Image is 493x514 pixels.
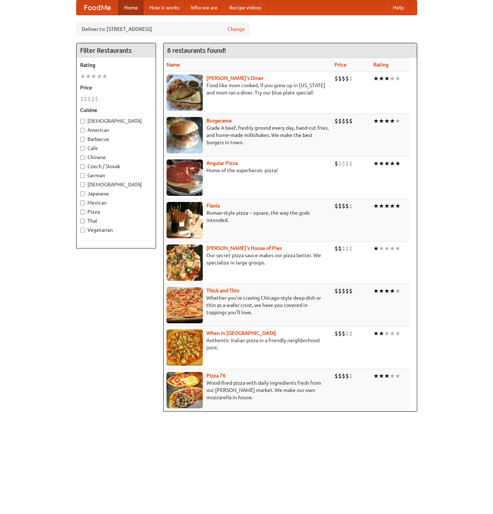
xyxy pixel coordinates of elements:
[373,117,379,125] li: ★
[206,245,282,251] b: [PERSON_NAME]'s House of Pies
[80,61,152,69] h5: Rating
[349,159,353,167] li: $
[334,117,338,125] li: $
[167,379,329,401] p: Wood-fired pizza with daily ingredients fresh from our [PERSON_NAME] market. We make our own mozz...
[395,329,400,337] li: ★
[223,0,267,15] a: Recipe videos
[80,217,152,224] label: Thai
[349,117,353,125] li: $
[80,199,152,206] label: Mexican
[80,128,85,133] input: American
[84,95,87,103] li: $
[334,244,338,252] li: $
[338,159,342,167] li: $
[384,202,390,210] li: ★
[206,118,231,124] a: Burgerama
[373,287,379,295] li: ★
[384,372,390,380] li: ★
[167,294,329,316] p: Whether you're craving Chicago-style deep dish or thin as a wafer crust, we have you covered in t...
[80,72,86,80] li: ★
[349,244,353,252] li: $
[167,329,203,366] img: wheninrome.jpg
[384,287,390,295] li: ★
[167,244,203,281] img: luigis.jpg
[80,106,152,114] h5: Cuisine
[334,159,338,167] li: $
[395,202,400,210] li: ★
[206,75,263,81] a: [PERSON_NAME]'s Diner
[167,47,226,54] ng-pluralize: 8 restaurants found!
[80,146,85,151] input: Cafe
[80,119,85,124] input: [DEMOGRAPHIC_DATA]
[379,159,384,167] li: ★
[390,159,395,167] li: ★
[167,209,329,224] p: Roman-style pizza -- square, the way the gods intended.
[167,287,203,323] img: thick.jpg
[95,95,98,103] li: $
[144,0,185,15] a: How it works
[345,287,349,295] li: $
[80,182,85,187] input: [DEMOGRAPHIC_DATA]
[80,191,85,196] input: Japanese
[349,202,353,210] li: $
[80,219,85,223] input: Thai
[80,228,85,232] input: Vegetarian
[80,201,85,205] input: Mexican
[334,202,338,210] li: $
[395,287,400,295] li: ★
[373,329,379,337] li: ★
[384,74,390,82] li: ★
[338,372,342,380] li: $
[373,372,379,380] li: ★
[80,145,152,152] label: Cafe
[390,329,395,337] li: ★
[338,74,342,82] li: $
[102,72,107,80] li: ★
[342,287,345,295] li: $
[338,117,342,125] li: $
[345,329,349,337] li: $
[395,244,400,252] li: ★
[80,190,152,197] label: Japanese
[167,74,203,111] img: sallys.jpg
[80,181,152,188] label: [DEMOGRAPHIC_DATA]
[390,117,395,125] li: ★
[384,159,390,167] li: ★
[167,62,180,68] a: Name
[80,163,152,170] label: Czech / Slovak
[342,202,345,210] li: $
[345,372,349,380] li: $
[342,244,345,252] li: $
[387,0,410,15] a: Help
[338,329,342,337] li: $
[379,372,384,380] li: ★
[342,74,345,82] li: $
[390,372,395,380] li: ★
[395,117,400,125] li: ★
[80,137,85,142] input: Barbecue
[167,372,203,408] img: pizza76.jpg
[206,160,238,166] a: Angular Pizza
[345,117,349,125] li: $
[349,329,353,337] li: $
[342,117,345,125] li: $
[80,84,152,91] h5: Price
[342,159,345,167] li: $
[345,74,349,82] li: $
[342,329,345,337] li: $
[91,72,96,80] li: ★
[390,202,395,210] li: ★
[80,226,152,234] label: Vegetarian
[96,72,102,80] li: ★
[379,329,384,337] li: ★
[80,155,85,160] input: Chinese
[379,244,384,252] li: ★
[167,117,203,153] img: burgerama.jpg
[379,74,384,82] li: ★
[206,203,220,209] b: Flavia
[334,329,338,337] li: $
[338,202,342,210] li: $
